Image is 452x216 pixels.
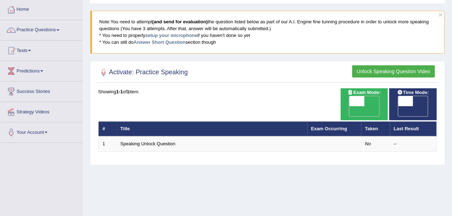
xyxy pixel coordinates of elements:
[133,39,185,45] a: Answer Short Question
[127,89,129,94] b: 1
[311,126,347,131] a: Exam Occurring
[116,89,123,94] b: 1-1
[90,11,444,53] blockquote: You need to attempt the question listed below as part of our A.I. Engine fine tunning procedure i...
[352,65,435,78] button: Unlock Speaking Question Video
[120,141,175,146] a: Speaking Unlock Question
[390,121,437,136] th: Last Result
[0,61,82,79] a: Predictions
[361,121,390,136] th: Taken
[0,102,82,120] a: Strategy Videos
[98,88,437,95] div: Showing of item.
[99,121,117,136] th: #
[99,136,117,151] td: 1
[0,41,82,58] a: Tests
[394,89,432,96] span: Time Mode:
[145,33,197,38] a: setup your microphone
[99,19,110,24] span: Note:
[117,121,307,136] th: Title
[98,67,188,78] h2: Activate: Practice Speaking
[152,19,208,24] b: (and send for evaluation)
[438,11,443,18] button: ×
[344,89,383,96] span: Exam Mode:
[394,141,433,147] div: –
[341,88,388,120] div: Show exams occurring in exams
[0,81,82,99] a: Success Stories
[365,141,371,146] em: No
[0,20,82,38] a: Practice Questions
[0,122,82,140] a: Your Account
